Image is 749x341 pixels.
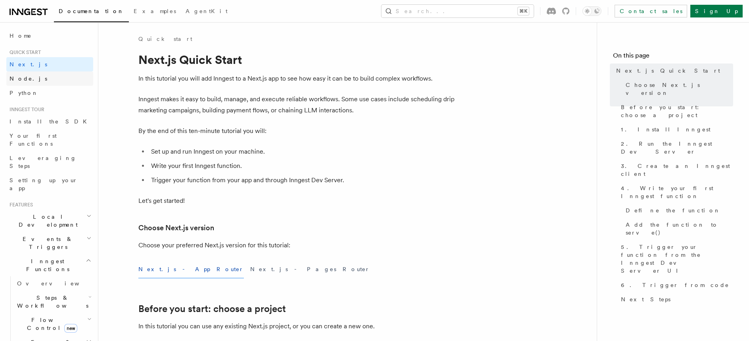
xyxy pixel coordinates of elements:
a: Choose Next.js version [138,222,214,233]
a: Quick start [138,35,192,43]
a: Install the SDK [6,114,93,129]
span: Examples [134,8,176,14]
button: Next.js - Pages Router [250,260,370,278]
span: Leveraging Steps [10,155,77,169]
a: Your first Functions [6,129,93,151]
span: 3. Create an Inngest client [621,162,733,178]
button: Inngest Functions [6,254,93,276]
span: Before you start: choose a project [621,103,733,119]
a: 1. Install Inngest [618,122,733,137]
span: Add the function to serve() [626,221,733,237]
span: Install the SDK [10,118,92,125]
span: Local Development [6,213,86,229]
p: In this tutorial you will add Inngest to a Next.js app to see how easy it can be to build complex... [138,73,456,84]
span: 6. Trigger from code [621,281,729,289]
span: Choose Next.js version [626,81,733,97]
span: Python [10,90,38,96]
span: AgentKit [186,8,228,14]
a: 5. Trigger your function from the Inngest Dev Server UI [618,240,733,278]
a: Python [6,86,93,100]
span: Overview [17,280,99,287]
span: Flow Control [14,316,87,332]
span: Features [6,202,33,208]
span: Define the function [626,206,720,214]
span: 2. Run the Inngest Dev Server [621,140,733,156]
span: Quick start [6,49,41,56]
a: Define the function [623,203,733,218]
kbd: ⌘K [518,7,529,15]
p: By the end of this ten-minute tutorial you will: [138,125,456,137]
span: Documentation [59,8,124,14]
a: Examples [129,2,181,21]
button: Local Development [6,210,93,232]
span: Next Steps [621,295,670,303]
a: Overview [14,276,93,291]
a: Documentation [54,2,129,22]
span: Inngest tour [6,106,44,113]
span: Events & Triggers [6,235,86,251]
button: Toggle dark mode [582,6,601,16]
p: Let's get started! [138,195,456,206]
span: Inngest Functions [6,257,86,273]
span: 1. Install Inngest [621,125,711,133]
li: Write your first Inngest function. [149,160,456,171]
h4: On this page [613,51,733,64]
li: Set up and run Inngest on your machine. [149,146,456,157]
p: In this tutorial you can use any existing Next.js project, or you can create a new one. [138,321,456,332]
p: Inngest makes it easy to build, manage, and execute reliable workflows. Some use cases include sc... [138,94,456,116]
button: Events & Triggers [6,232,93,254]
a: 6. Trigger from code [618,278,733,292]
span: Setting up your app [10,177,78,191]
span: Node.js [10,75,47,82]
span: Next.js Quick Start [616,67,720,75]
a: Choose Next.js version [623,78,733,100]
h1: Next.js Quick Start [138,52,456,67]
span: Steps & Workflows [14,294,88,310]
span: Home [10,32,32,40]
button: Search...⌘K [381,5,534,17]
a: 2. Run the Inngest Dev Server [618,137,733,159]
button: Next.js - App Router [138,260,244,278]
a: Contact sales [615,5,687,17]
a: 3. Create an Inngest client [618,159,733,181]
span: 4. Write your first Inngest function [621,184,733,200]
button: Steps & Workflows [14,291,93,313]
a: AgentKit [181,2,232,21]
button: Flow Controlnew [14,313,93,335]
a: Setting up your app [6,173,93,195]
a: 4. Write your first Inngest function [618,181,733,203]
a: Home [6,29,93,43]
a: Before you start: choose a project [138,303,286,314]
span: new [64,324,77,333]
a: Before you start: choose a project [618,100,733,122]
a: Next.js Quick Start [613,64,733,78]
li: Trigger your function from your app and through Inngest Dev Server. [149,175,456,186]
a: Add the function to serve() [623,218,733,240]
span: Next.js [10,61,47,67]
a: Node.js [6,71,93,86]
span: 5. Trigger your function from the Inngest Dev Server UI [621,243,733,275]
span: Your first Functions [10,133,57,147]
a: Next Steps [618,292,733,306]
p: Choose your preferred Next.js version for this tutorial: [138,240,456,251]
a: Next.js [6,57,93,71]
a: Leveraging Steps [6,151,93,173]
a: Sign Up [690,5,743,17]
